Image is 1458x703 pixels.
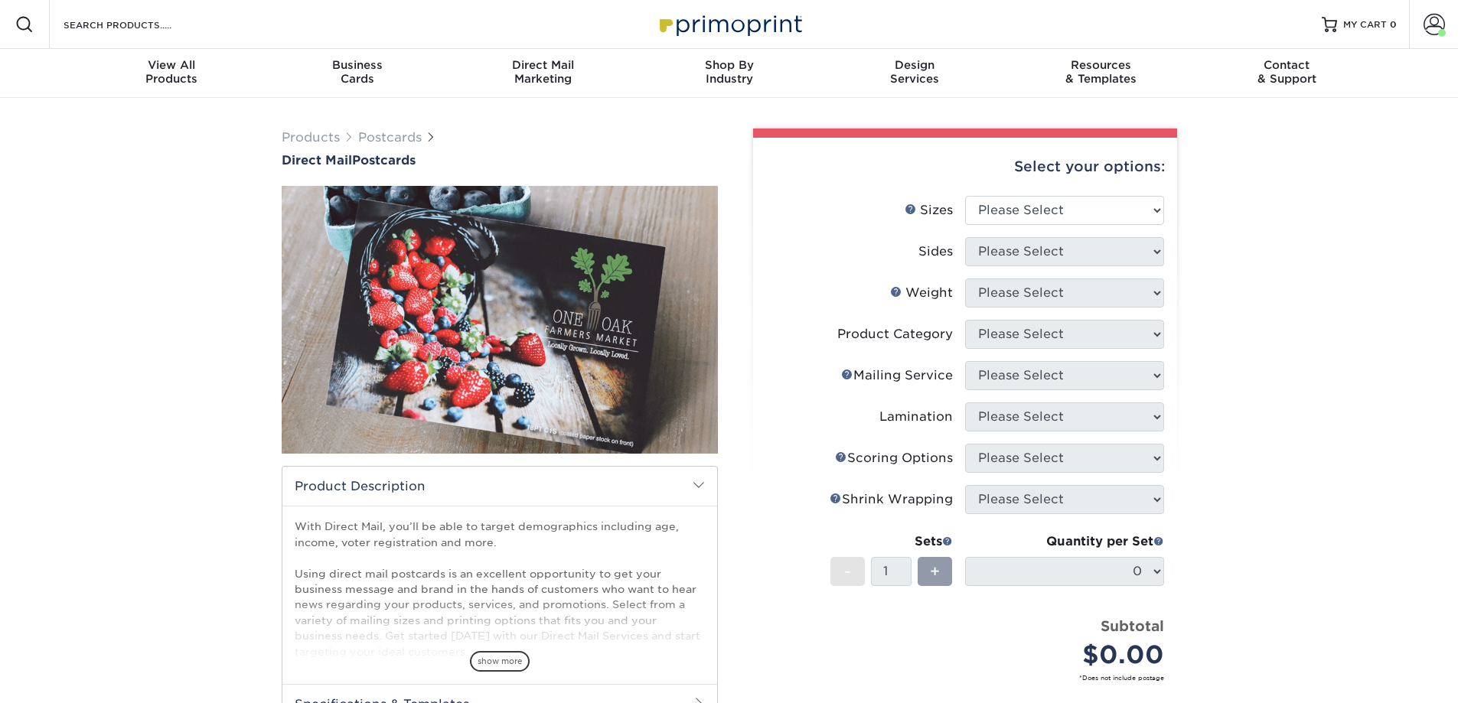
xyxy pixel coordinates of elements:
a: Products [282,130,340,145]
div: Mailing Service [841,366,953,385]
div: & Support [1194,58,1380,86]
span: Shop By [636,58,822,72]
div: Sizes [905,201,953,220]
span: + [930,560,940,583]
span: Business [264,58,450,72]
a: Shop ByIndustry [636,49,822,98]
img: Primoprint [653,8,806,41]
span: 0 [1390,19,1397,30]
p: With Direct Mail, you’ll be able to target demographics including age, income, voter registration... [295,519,705,659]
div: Scoring Options [835,449,953,467]
h1: Postcards [282,153,718,168]
small: *Does not include postage [778,673,1164,682]
div: Weight [890,284,953,302]
a: Postcards [358,130,422,145]
div: Shrink Wrapping [830,490,953,509]
span: Direct Mail [450,58,636,72]
h2: Product Description [282,467,717,506]
div: Quantity per Set [965,532,1164,551]
span: Design [822,58,1008,72]
a: Direct MailMarketing [450,49,636,98]
div: Sets [830,532,953,551]
a: Direct MailPostcards [282,153,718,168]
span: Direct Mail [282,153,352,168]
a: BusinessCards [264,49,450,98]
strong: Subtotal [1101,617,1164,634]
div: Services [822,58,1008,86]
a: View AllProducts [79,49,265,98]
span: - [844,560,851,583]
span: MY CART [1343,18,1387,31]
div: Industry [636,58,822,86]
div: Product Category [837,325,953,343]
img: Direct Mail 01 [282,169,718,470]
div: Lamination [879,408,953,426]
div: Marketing [450,58,636,86]
input: SEARCH PRODUCTS..... [62,15,211,34]
div: Products [79,58,265,86]
span: Contact [1194,58,1380,72]
a: DesignServices [822,49,1008,98]
div: & Templates [1008,58,1194,86]
div: Select your options: [765,138,1165,196]
div: $0.00 [977,636,1164,673]
span: Resources [1008,58,1194,72]
div: Cards [264,58,450,86]
span: show more [470,651,530,672]
a: Resources& Templates [1008,49,1194,98]
a: Contact& Support [1194,49,1380,98]
span: View All [79,58,265,72]
div: Sides [918,242,953,261]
